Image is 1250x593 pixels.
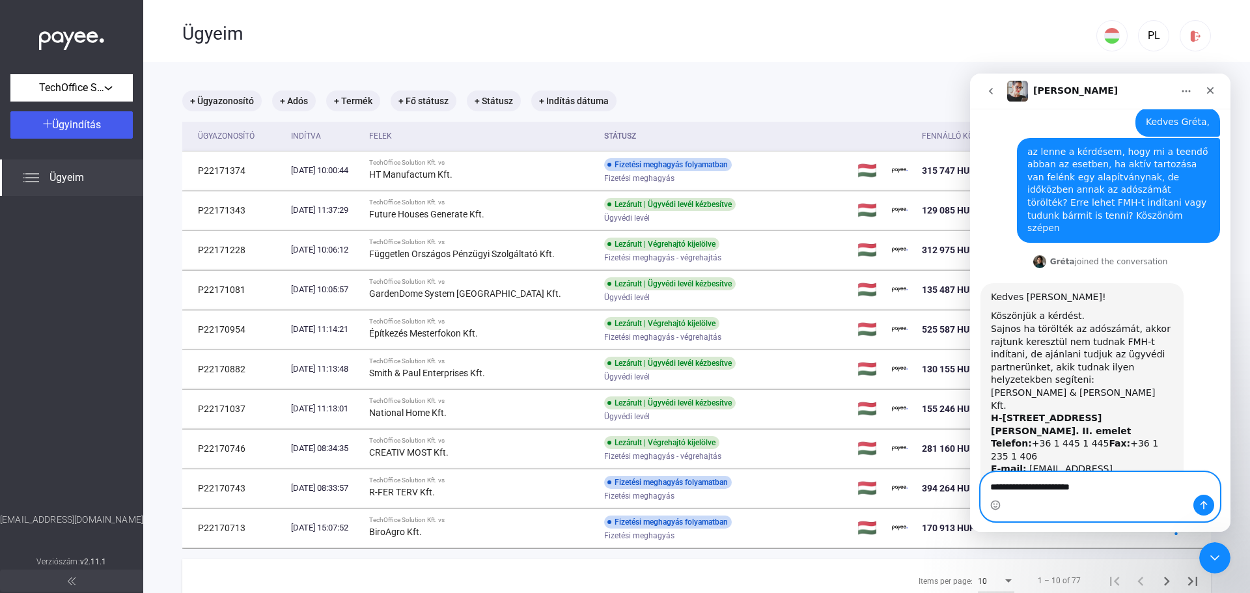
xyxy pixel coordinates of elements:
[369,128,392,144] div: Felek
[604,528,674,544] span: Fizetési meghagyás
[892,401,908,417] img: payee-logo
[39,24,104,51] img: white-payee-white-dot.svg
[182,191,286,230] td: P22171343
[852,270,887,309] td: 🇭🇺
[892,202,908,218] img: payee-logo
[291,323,359,336] div: [DATE] 11:14:21
[1199,542,1230,573] iframe: Intercom live chat
[291,283,359,296] div: [DATE] 10:05:57
[604,277,736,290] div: Lezárult | Ügyvédi levél kézbesítve
[604,329,721,345] span: Fizetési meghagyás - végrehajtás
[369,199,594,206] div: TechOffice Solution Kft. vs
[182,310,286,349] td: P22170954
[369,278,594,286] div: TechOffice Solution Kft. vs
[182,389,286,428] td: P22171037
[604,171,674,186] span: Fizetési meghagyás
[369,447,449,458] strong: CREATIV MOST Kft.
[369,407,447,418] strong: National Home Kft.
[68,577,76,585] img: arrow-double-left-grey.svg
[43,119,52,128] img: plus-white.svg
[852,151,887,190] td: 🇭🇺
[369,249,555,259] strong: Független Országos Pénzügyi Szolgáltató Kft.
[1138,20,1169,51] button: PL
[182,270,286,309] td: P22171081
[604,476,732,489] div: Fizetési meghagyás folyamatban
[604,290,650,305] span: Ügyvédi levél
[852,310,887,349] td: 🇭🇺
[198,128,281,144] div: Ügyazonosító
[369,397,594,405] div: TechOffice Solution Kft. vs
[198,128,255,144] div: Ügyazonosító
[892,480,908,496] img: payee-logo
[369,328,478,338] strong: Építkezés Mesterfokon Kft.
[182,429,286,468] td: P22170746
[604,516,732,529] div: Fizetési meghagyás folyamatban
[80,557,107,566] strong: v2.11.1
[919,573,973,589] div: Items per page:
[369,238,594,246] div: TechOffice Solution Kft. vs
[852,429,887,468] td: 🇭🇺
[922,205,975,215] span: 129 085 HUF
[369,516,594,524] div: TechOffice Solution Kft. vs
[182,469,286,508] td: P22170743
[369,318,594,325] div: TechOffice Solution Kft. vs
[852,469,887,508] td: 🇭🇺
[272,90,316,111] mat-chip: + Adós
[604,198,736,211] div: Lezárult | Ügyvédi levél kézbesítve
[852,508,887,547] td: 🇭🇺
[1189,29,1202,43] img: logout-red
[852,350,887,389] td: 🇭🇺
[892,242,908,258] img: payee-logo
[852,191,887,230] td: 🇭🇺
[922,404,975,414] span: 155 246 HUF
[182,90,262,111] mat-chip: + Ügyazonosító
[291,128,359,144] div: Indítva
[978,577,987,586] span: 10
[291,442,359,455] div: [DATE] 08:34:35
[852,230,887,269] td: 🇭🇺
[970,74,1230,532] iframe: Intercom live chat
[604,317,719,330] div: Lezárult | Végrehajtó kijelölve
[52,118,101,131] span: Ügyindítás
[922,523,975,533] span: 170 913 HUF
[604,396,736,409] div: Lezárult | Ügyvédi levél kézbesítve
[604,250,721,266] span: Fizetési meghagyás - végrehajtás
[182,508,286,547] td: P22170713
[922,284,975,295] span: 135 487 HUF
[922,443,975,454] span: 281 160 HUF
[892,361,908,377] img: payee-logo
[1143,28,1165,44] div: PL
[922,245,975,255] span: 312 975 HUF
[892,282,908,297] img: payee-logo
[369,128,594,144] div: Felek
[892,163,908,178] img: payee-logo
[369,159,594,167] div: TechOffice Solution Kft. vs
[369,169,452,180] strong: HT Manufactum Kft.
[922,483,975,493] span: 394 264 HUF
[922,128,1034,144] div: Fennálló követelés
[1038,573,1081,588] div: 1 – 10 of 77
[604,238,719,251] div: Lezárult | Végrehajtó kijelölve
[922,324,975,335] span: 525 587 HUF
[1104,28,1120,44] img: HU
[604,488,674,504] span: Fizetési meghagyás
[291,164,359,177] div: [DATE] 10:00:44
[599,122,852,151] th: Státusz
[10,74,133,102] button: TechOffice Solution Kft.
